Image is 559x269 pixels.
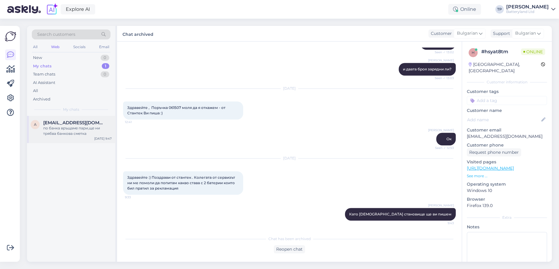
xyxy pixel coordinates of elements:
[127,105,226,115] span: Здравейте , Поръчка 061507 моля да я откажем - от Стантек Ви пиша :)
[467,159,547,165] p: Visited pages
[457,30,478,37] span: Bulgarian
[50,43,61,51] div: Web
[521,48,545,55] span: Online
[43,120,106,125] span: aleks4224@abv.bg
[428,203,454,208] span: [PERSON_NAME]
[63,107,79,112] span: My chats
[495,5,504,14] div: TP
[127,175,236,190] span: Здравейте :) Поздрави от стантек . Колегата от сервизът ни ме помоли да попитам какво става с 2 б...
[467,88,547,95] p: Customer tags
[472,50,475,55] span: h
[274,245,305,253] div: Reopen chat
[467,224,547,230] p: Notes
[467,203,547,209] p: Firefox 139.0
[122,29,153,38] label: Chat archived
[125,195,147,199] span: 9:33
[467,173,547,179] p: See more ...
[37,31,75,38] span: Search customers
[467,133,547,140] p: [EMAIL_ADDRESS][DOMAIN_NAME]
[123,86,456,91] div: [DATE]
[125,120,147,124] span: 12:41
[32,43,39,51] div: All
[506,5,549,9] div: [PERSON_NAME]
[467,96,547,105] input: Add a tag
[467,187,547,194] p: Windows 10
[102,63,109,69] div: 1
[349,212,452,216] span: Като [DEMOGRAPHIC_DATA] становище ще ви пишем
[98,43,110,51] div: Email
[467,165,514,171] a: [URL][DOMAIN_NAME]
[33,55,42,61] div: New
[467,148,521,156] div: Request phone number
[33,63,52,69] div: My chats
[101,71,109,77] div: 0
[431,221,454,225] span: 9:43
[33,71,55,77] div: Team chats
[506,5,555,14] a: [PERSON_NAME]Batteryland Ltd
[506,9,549,14] div: Batteryland Ltd
[123,156,456,161] div: [DATE]
[467,215,547,220] div: Extra
[268,236,311,242] span: Chat has been archived
[491,30,510,37] div: Support
[403,67,452,71] span: и двата броя зарядни ли?
[428,30,452,37] div: Customer
[515,30,536,37] span: Bulgarian
[5,31,16,42] img: Askly Logo
[43,125,112,136] div: по банка връщаме пари,ще ни трябва банкова сметка
[46,3,58,16] img: explore-ai
[467,116,540,123] input: Add name
[431,146,454,150] span: Seen ✓ 12:53
[467,196,547,203] p: Browser
[469,61,541,74] div: [GEOGRAPHIC_DATA], [GEOGRAPHIC_DATA]
[61,4,95,14] a: Explore AI
[467,181,547,187] p: Operating system
[72,43,87,51] div: Socials
[33,96,50,102] div: Archived
[428,128,454,132] span: [PERSON_NAME]
[431,50,454,54] span: Seen ✓ 13:02
[448,4,481,15] div: Online
[467,142,547,148] p: Customer phone
[33,88,38,94] div: All
[33,80,55,86] div: AI Assistant
[467,107,547,114] p: Customer name
[431,76,454,80] span: Seen ✓ 13:03
[467,127,547,133] p: Customer email
[428,58,454,63] span: [PERSON_NAME]
[467,79,547,85] div: Customer information
[34,122,37,127] span: a
[94,136,112,141] div: [DATE] 9:47
[101,55,109,61] div: 0
[446,137,452,141] span: Ок
[481,48,521,55] div: # hsyat8tm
